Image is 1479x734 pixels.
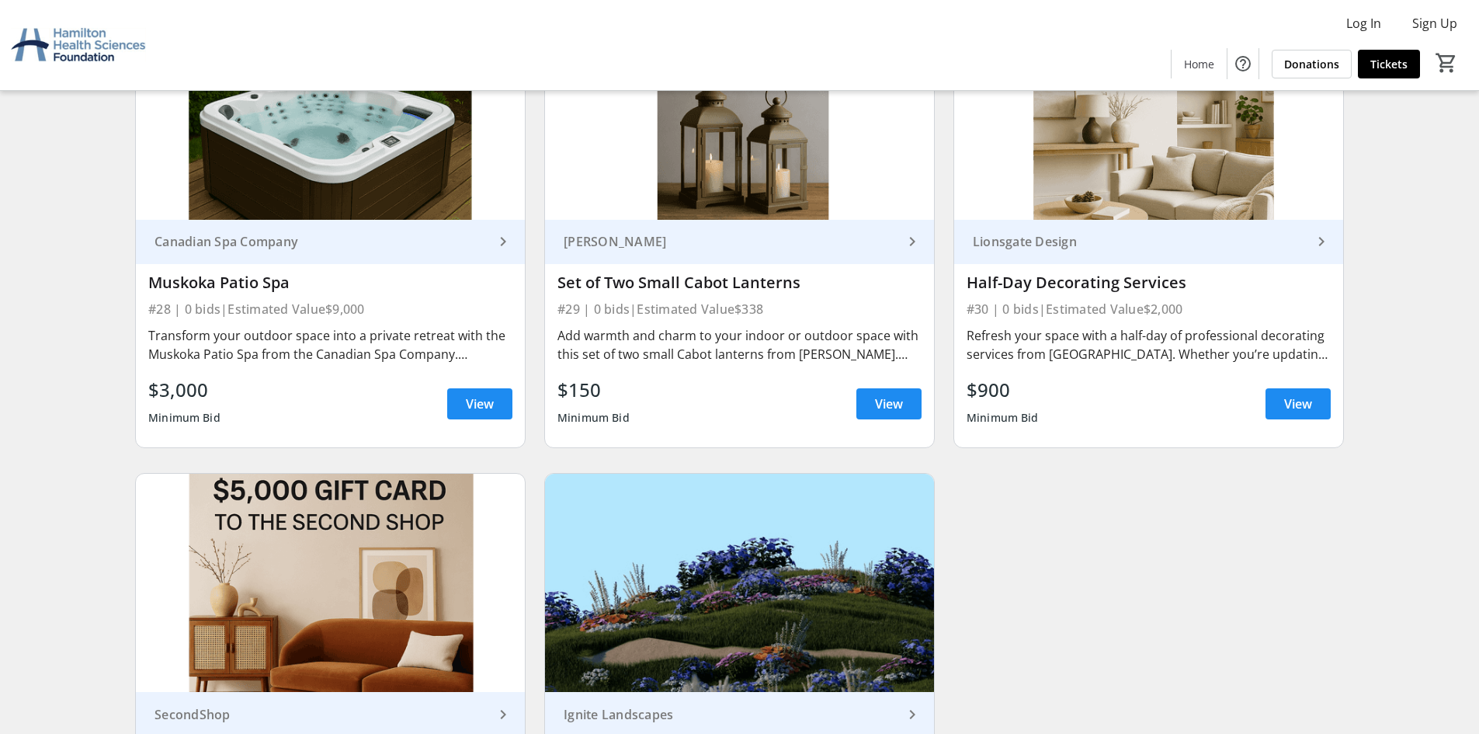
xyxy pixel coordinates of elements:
[967,326,1331,364] div: Refresh your space with a half-day of professional decorating services from [GEOGRAPHIC_DATA]. Wh...
[545,220,934,264] a: [PERSON_NAME]
[545,474,934,693] img: $2,000 Landscape Design Gift Certificate
[136,220,525,264] a: Canadian Spa Company
[557,376,630,404] div: $150
[1172,50,1227,78] a: Home
[136,1,525,220] img: Muskoka Patio Spa
[903,232,922,251] mat-icon: keyboard_arrow_right
[1284,395,1312,413] span: View
[856,388,922,419] a: View
[466,395,494,413] span: View
[557,298,922,320] div: #29 | 0 bids | Estimated Value $338
[557,234,903,249] div: [PERSON_NAME]
[1334,11,1394,36] button: Log In
[1400,11,1470,36] button: Sign Up
[557,273,922,292] div: Set of Two Small Cabot Lanterns
[875,395,903,413] span: View
[967,404,1039,432] div: Minimum Bid
[9,6,148,84] img: Hamilton Health Sciences Foundation's Logo
[447,388,512,419] a: View
[557,707,903,722] div: Ignite Landscapes
[148,376,220,404] div: $3,000
[494,705,512,724] mat-icon: keyboard_arrow_right
[967,298,1331,320] div: #30 | 0 bids | Estimated Value $2,000
[967,376,1039,404] div: $900
[1412,14,1457,33] span: Sign Up
[545,1,934,220] img: Set of Two Small Cabot Lanterns
[1346,14,1381,33] span: Log In
[954,220,1343,264] a: Lionsgate Design
[1312,232,1331,251] mat-icon: keyboard_arrow_right
[1370,56,1408,72] span: Tickets
[148,326,512,364] div: Transform your outdoor space into a private retreat with the Muskoka Patio Spa from the Canadian ...
[148,707,494,722] div: SecondShop
[494,232,512,251] mat-icon: keyboard_arrow_right
[1272,50,1352,78] a: Donations
[1358,50,1420,78] a: Tickets
[136,474,525,693] img: $5,000 Gift Card to The Second Shop
[1265,388,1331,419] a: View
[967,234,1312,249] div: Lionsgate Design
[903,705,922,724] mat-icon: keyboard_arrow_right
[1184,56,1214,72] span: Home
[148,404,220,432] div: Minimum Bid
[148,298,512,320] div: #28 | 0 bids | Estimated Value $9,000
[148,234,494,249] div: Canadian Spa Company
[1432,49,1460,77] button: Cart
[557,326,922,364] div: Add warmth and charm to your indoor or outdoor space with this set of two small Cabot lanterns fr...
[557,404,630,432] div: Minimum Bid
[1284,56,1339,72] span: Donations
[954,1,1343,220] img: Half-Day Decorating Services
[1227,48,1259,79] button: Help
[967,273,1331,292] div: Half-Day Decorating Services
[148,273,512,292] div: Muskoka Patio Spa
